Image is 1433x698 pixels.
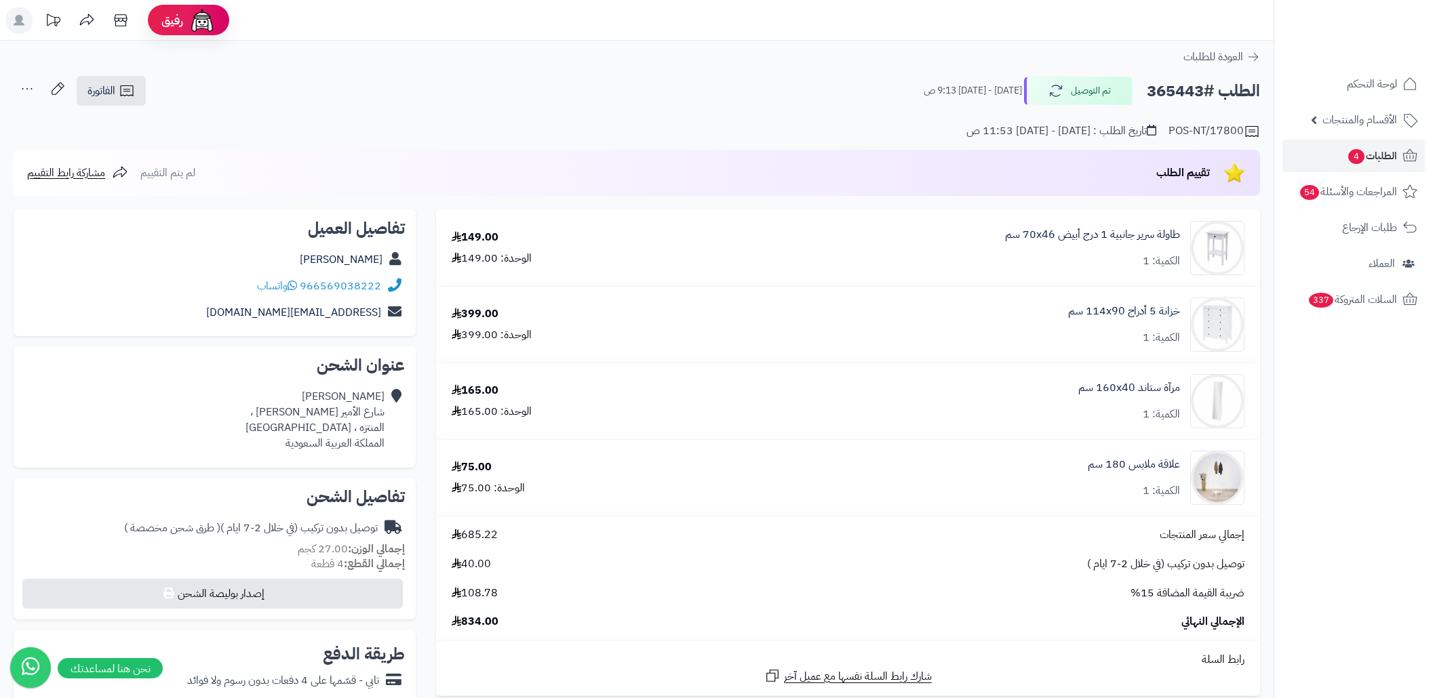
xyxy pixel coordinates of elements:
[1341,38,1420,66] img: logo-2.png
[441,652,1255,668] div: رابط السلة
[1309,293,1333,308] span: 337
[257,278,297,294] a: واتساب
[24,489,405,505] h2: تفاصيل الشحن
[22,579,403,609] button: إصدار بوليصة الشحن
[1322,110,1397,129] span: الأقسام والمنتجات
[1282,176,1425,208] a: المراجعات والأسئلة54
[1300,185,1319,200] span: 54
[323,646,405,662] h2: طريقة الدفع
[24,357,405,373] h2: عنوان الشحن
[1143,483,1180,499] div: الكمية: 1
[300,251,382,268] a: [PERSON_NAME]
[27,165,105,181] span: مشاركة رابط التقييم
[1369,254,1395,273] span: العملاء
[77,76,146,106] a: الفاتورة
[452,480,525,496] div: الوحدة: 75.00
[452,230,498,245] div: 149.00
[1347,146,1397,165] span: الطلبات
[1282,247,1425,280] a: العملاء
[452,527,498,543] span: 685.22
[1088,457,1180,472] a: علاقة ملابس 180 سم
[1191,374,1244,428] img: 1728828077-220606010454-90x90.jpeg
[452,327,532,343] div: الوحدة: 399.00
[140,165,195,181] span: لم يتم التقييم
[87,83,115,99] span: الفاتورة
[1005,227,1180,243] a: طاولة سرير جانبية 1 درج أبيض 70x46 سم‏
[1160,527,1244,543] span: إجمالي سعر المنتجات
[1147,77,1260,105] h2: الطلب #365443
[1156,165,1210,181] span: تقييم الطلب
[452,383,498,398] div: 165.00
[1183,49,1243,65] span: العودة للطلبات
[1169,123,1260,140] div: POS-NT/17800
[452,614,498,630] span: 834.00
[189,7,216,34] img: ai-face.png
[206,304,381,321] a: [EMAIL_ADDRESS][DOMAIN_NAME]
[1342,218,1397,237] span: طلبات الإرجاع
[27,165,128,181] a: مشاركة رابط التقييم
[1143,330,1180,346] div: الكمية: 1
[452,251,532,266] div: الوحدة: 149.00
[1191,451,1244,505] img: 1747815645-110107010068-90x90.jpg
[246,389,385,451] div: [PERSON_NAME] شارع الأمير [PERSON_NAME] ، المنتزه ، [GEOGRAPHIC_DATA] المملكة العربية السعودية
[1183,49,1260,65] a: العودة للطلبات
[452,586,498,601] span: 108.78
[298,541,405,557] small: 27.00 كجم
[36,7,70,37] a: تحديثات المنصة
[187,673,379,689] div: تابي - قسّمها على 4 دفعات بدون رسوم ولا فوائد
[1143,253,1180,269] div: الكمية: 1
[452,404,532,419] div: الوحدة: 165.00
[1131,586,1244,601] span: ضريبة القيمة المضافة 15%
[1181,614,1244,630] span: الإجمالي النهائي
[452,459,492,475] div: 75.00
[1024,77,1133,105] button: تم التوصيل
[1308,290,1397,309] span: السلات المتروكة
[1078,380,1180,396] a: مرآة ستاند 160x40 سم
[1299,182,1397,201] span: المراجعات والأسئلة
[344,556,405,572] strong: إجمالي القطع:
[348,541,405,557] strong: إجمالي الوزن:
[1191,221,1244,275] img: 1703069505-110117010017-90x90.jpg
[1282,211,1425,244] a: طلبات الإرجاع
[1191,297,1244,352] img: 1707928170-110115010039-90x90.jpg
[1348,149,1365,164] span: 4
[1143,407,1180,422] div: الكمية: 1
[300,278,381,294] a: 966569038222
[1282,68,1425,100] a: لوحة التحكم
[1282,283,1425,316] a: السلات المتروكة337
[764,668,932,684] a: شارك رابط السلة نفسها مع عميل آخر
[311,556,405,572] small: 4 قطعة
[1087,556,1244,572] span: توصيل بدون تركيب (في خلال 2-7 ايام )
[24,220,405,237] h2: تفاصيل العميل
[1347,75,1397,94] span: لوحة التحكم
[1068,304,1180,319] a: خزانة 5 أدراج 114x90 سم‏
[124,520,220,536] span: ( طرق شحن مخصصة )
[124,520,378,536] div: توصيل بدون تركيب (في خلال 2-7 ايام )
[161,12,183,28] span: رفيق
[784,669,932,684] span: شارك رابط السلة نفسها مع عميل آخر
[924,84,1022,98] small: [DATE] - [DATE] 9:13 ص
[452,306,498,322] div: 399.00
[452,556,491,572] span: 40.00
[1282,140,1425,172] a: الطلبات4
[966,123,1156,139] div: تاريخ الطلب : [DATE] - [DATE] 11:53 ص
